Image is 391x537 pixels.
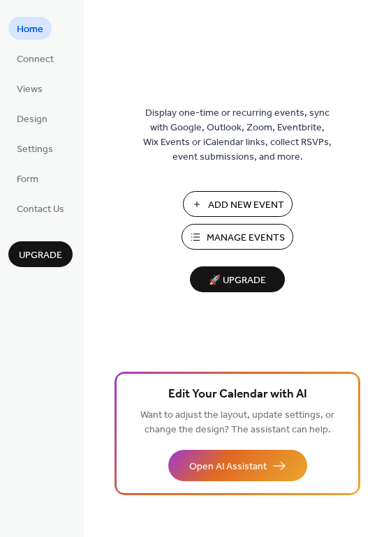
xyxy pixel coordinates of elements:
[182,224,293,250] button: Manage Events
[183,191,293,217] button: Add New Event
[143,106,332,165] span: Display one-time or recurring events, sync with Google, Outlook, Zoom, Eventbrite, Wix Events or ...
[17,202,64,217] span: Contact Us
[8,17,52,40] a: Home
[190,266,285,292] button: 🚀 Upgrade
[168,385,307,404] span: Edit Your Calendar with AI
[8,47,62,70] a: Connect
[168,450,307,481] button: Open AI Assistant
[17,52,54,67] span: Connect
[208,198,284,213] span: Add New Event
[207,231,285,245] span: Manage Events
[17,172,38,187] span: Form
[189,460,267,474] span: Open AI Assistant
[8,167,47,190] a: Form
[17,112,47,127] span: Design
[8,77,51,100] a: Views
[8,107,56,130] a: Design
[19,248,62,263] span: Upgrade
[8,241,73,267] button: Upgrade
[17,82,43,97] span: Views
[17,142,53,157] span: Settings
[8,137,61,160] a: Settings
[198,271,276,290] span: 🚀 Upgrade
[17,22,43,37] span: Home
[140,406,334,439] span: Want to adjust the layout, update settings, or change the design? The assistant can help.
[8,197,73,220] a: Contact Us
